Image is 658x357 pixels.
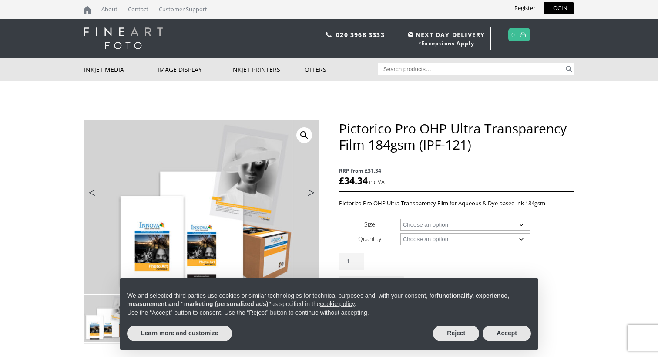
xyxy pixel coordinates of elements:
a: Inkjet Media [84,58,158,81]
button: Accept [483,326,531,341]
p: Pictorico Pro OHP Ultra Transparency Film for Aqueous & Dye based ink 184gsm [339,198,574,208]
button: Search [564,63,574,75]
a: Register [508,2,542,14]
p: We and selected third parties use cookies or similar technologies for technical purposes and, wit... [127,292,531,309]
bdi: 34.34 [339,174,368,187]
img: logo-white.svg [84,27,163,49]
img: Pictorico Pro OHP Ultra Transparency Film 184gsm (IPF-121) [84,295,131,342]
a: cookie policy [320,300,355,307]
div: Notice [113,271,545,357]
span: £ [339,174,344,187]
p: Use the “Accept” button to consent. Use the “Reject” button to continue without accepting. [127,309,531,317]
button: Learn more and customize [127,326,232,341]
input: Product quantity [339,253,364,270]
a: 020 3968 3333 [336,31,385,39]
img: Pictorico Pro OHP Ultra Transparency Film 184gsm (IPF-121) [84,120,319,294]
strong: functionality, experience, measurement and “marketing (personalized ads)” [127,292,509,308]
img: time.svg [408,32,413,37]
h1: Pictorico Pro OHP Ultra Transparency Film 184gsm (IPF-121) [339,120,574,153]
span: NEXT DAY DELIVERY [406,30,485,40]
a: Inkjet Printers [231,58,305,81]
input: Search products… [378,63,564,75]
a: Image Display [158,58,231,81]
a: 0 [511,28,515,41]
span: RRP from £31.34 [339,166,574,176]
a: View full-screen image gallery [296,127,312,143]
img: phone.svg [326,32,332,37]
button: Reject [433,326,479,341]
a: LOGIN [544,2,574,14]
a: Exceptions Apply [421,40,474,47]
a: Offers [305,58,378,81]
img: basket.svg [520,32,526,37]
label: Quantity [358,235,381,243]
label: Size [364,220,375,228]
